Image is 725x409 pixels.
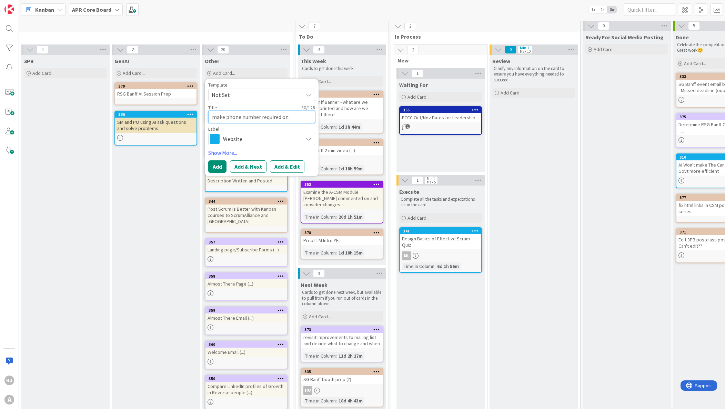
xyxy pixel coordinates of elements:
div: Scrum is Better with Kanban Course Description Written and Posted [205,170,287,185]
div: Compare LinkedIn profiles of Growth in Reverse people (...) [205,382,287,397]
span: Not Set [212,90,298,99]
a: 373revisit improvements to mailing list and decide what to change and whenTime in Column:11d 2h 27m [301,326,383,362]
span: Template [208,82,228,87]
a: 353Examine the A-CSM Module [PERSON_NAME] commented on and consider changesTime in Column:20d 1h 51m [301,181,383,223]
span: Next Week [301,281,328,288]
span: 1 [405,124,410,129]
a: 344Post Scrum is Better with Kanban courses to ScrumAlliance and [GEOGRAPHIC_DATA] [205,198,288,233]
span: 3x [607,6,616,13]
div: 18d 4h 43m [337,397,364,405]
div: 380RSG Banff 2 min video (...) [301,140,383,155]
img: Visit kanbanzone.com [4,4,14,14]
div: RSG Banff 2 min video (...) [301,146,383,155]
span: Waiting For [399,81,428,88]
div: 1d 18h 59m [337,165,364,172]
div: 336SM and PO using AI ask questions and solve problems [115,111,197,133]
div: 30 / 128 [219,104,315,111]
div: RSG Banff Banner - what are we getting printed and how are we getting it there [301,98,383,119]
a: 341Design Basics of Effective Scrum QuizMLTime in Column:6d 1h 56m [399,227,482,273]
div: 350 [209,376,287,381]
div: Min 1 [427,177,435,180]
div: 11d 2h 27m [337,352,364,360]
p: Complete all the tasks and expectations set in the card. [401,197,481,208]
div: 353Examine the A-CSM Module [PERSON_NAME] commented on and consider changes [301,181,383,209]
div: SM and PO using AI ask questions and solve problems [115,118,197,133]
div: Min 1 [520,46,529,50]
div: ML [402,251,411,260]
span: Label [208,127,219,131]
a: 358Almost There Page (...) [205,272,288,301]
span: 😊 [697,47,703,53]
span: GenAI [114,58,129,64]
a: 357Landing page/Subscribe Forms (...) [205,238,288,267]
div: 379 [118,84,197,89]
div: A [4,395,14,405]
div: Time in Column [303,397,336,405]
div: 341Design Basics of Effective Scrum Quiz [400,228,481,249]
a: 380RSG Banff 2 min video (...)Time in Column:1d 18h 59m [301,139,383,175]
div: 379 [115,83,197,89]
span: Add Card... [684,60,706,67]
div: 359Almost There Email (...) [205,307,287,322]
span: 20 [217,46,229,54]
span: To Do [299,33,380,40]
div: HU [4,376,14,385]
div: 359 [209,308,287,313]
button: Add & Next [230,160,266,173]
div: 373revisit improvements to mailing list and decide what to change and when [301,327,383,348]
span: Add Card... [594,46,616,52]
span: Ready For Social Media Posting [585,34,664,41]
a: 379RSG Banff AI Session Prep [114,82,197,105]
span: Add Card... [32,70,54,76]
div: ML [400,251,481,260]
span: Add Card... [309,313,331,320]
div: Examine the A-CSM Module [PERSON_NAME] commented on and consider changes [301,188,383,209]
div: 353 [304,182,383,187]
span: New [397,57,479,64]
div: Welcome Email (...) [205,348,287,357]
div: SG Banff booth prep (?) [301,375,383,384]
span: 7 [309,22,320,30]
div: HU [303,386,312,395]
div: 380 [304,140,383,145]
div: 335SG Banff booth prep (?) [301,369,383,384]
div: 355ECCC Oct/Nov Dates for Leadership [400,107,481,122]
p: Cards to get done next week, but available to pull from if you run out of cards in the column above. [302,290,382,307]
div: 336 [118,112,197,117]
div: Almost There Email (...) [205,313,287,322]
div: 359 [205,307,287,313]
div: 380 [301,140,383,146]
span: Add Card... [501,90,523,96]
span: 1 [412,176,423,184]
div: revisit improvements to mailing list and decide what to change and when [301,333,383,348]
span: Execute [399,188,419,195]
div: 381 [304,92,383,97]
div: Time in Column [303,249,336,257]
span: Add Card... [123,70,145,76]
input: Quick Filter... [624,3,675,16]
div: 373 [301,327,383,333]
div: 20d 1h 51m [337,213,364,221]
span: 2x [598,6,607,13]
div: 357 [205,239,287,245]
a: 378Prep LLM Intro YFLTime in Column:1d 18h 15m [301,229,383,259]
div: 344 [209,199,287,204]
div: 350Compare LinkedIn profiles of Growth in Reverse people (...) [205,376,287,397]
p: Clarify any information on the card to ensure you have everything needed to succeed. [494,66,574,83]
div: Max 10 [520,50,531,53]
div: 335 [304,369,383,374]
span: Other [205,58,219,64]
div: 1d 3h 44m [337,123,362,131]
span: : [336,352,337,360]
span: 1 [412,69,423,78]
div: RSG Banff AI Session Prep [115,89,197,98]
button: Add [208,160,226,173]
span: : [336,397,337,405]
span: 2 [404,22,416,30]
div: 353 [301,181,383,188]
div: 358 [205,273,287,279]
span: Review [492,58,510,64]
div: Time in Column [303,165,336,172]
div: 373 [304,327,383,332]
span: 2 [127,46,139,54]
